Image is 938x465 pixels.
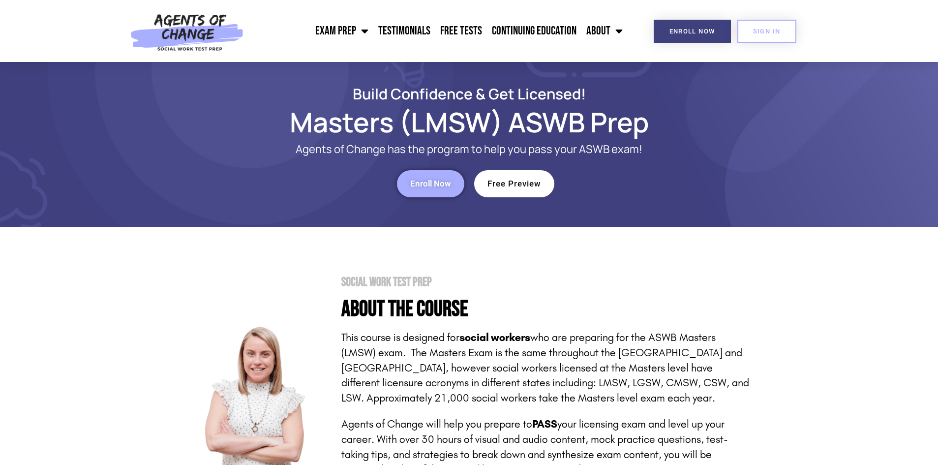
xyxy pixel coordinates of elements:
[753,28,781,34] span: SIGN IN
[487,19,581,43] a: Continuing Education
[435,19,487,43] a: Free Tests
[410,180,451,188] span: Enroll Now
[474,170,554,197] a: Free Preview
[669,28,715,34] span: Enroll Now
[487,180,541,188] span: Free Preview
[249,19,628,43] nav: Menu
[737,20,796,43] a: SIGN IN
[397,170,464,197] a: Enroll Now
[654,20,731,43] a: Enroll Now
[341,276,750,288] h2: Social Work Test Prep
[341,330,750,406] p: This course is designed for who are preparing for the ASWB Masters (LMSW) exam. The Masters Exam ...
[310,19,373,43] a: Exam Prep
[189,111,750,133] h1: Masters (LMSW) ASWB Prep
[189,87,750,101] h2: Build Confidence & Get Licensed!
[532,418,557,431] strong: PASS
[228,143,710,155] p: Agents of Change has the program to help you pass your ASWB exam!
[581,19,628,43] a: About
[459,331,530,344] strong: social workers
[341,298,750,320] h4: About the Course
[373,19,435,43] a: Testimonials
